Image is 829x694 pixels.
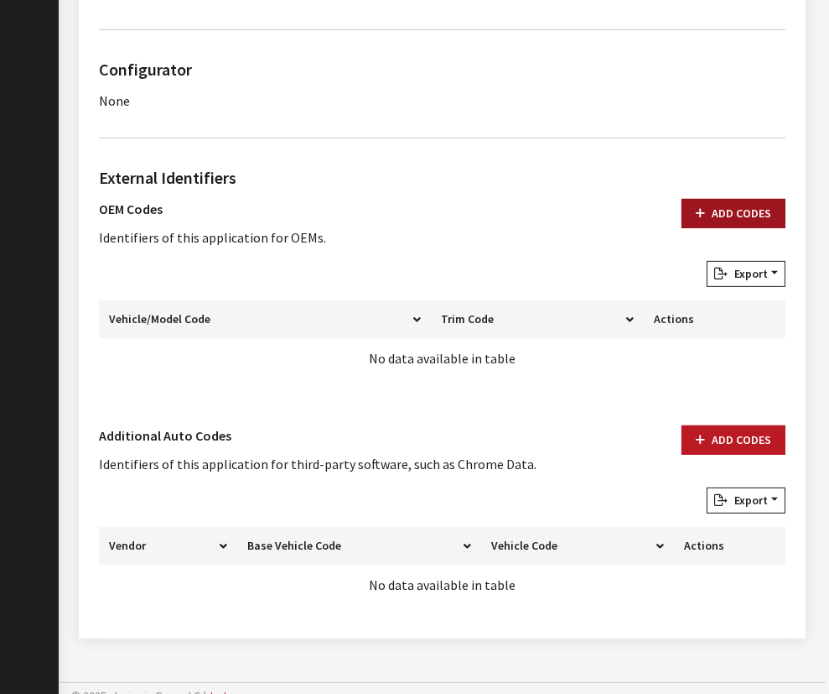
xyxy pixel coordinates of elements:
th: Actions [674,527,785,565]
td: No data available in table [99,338,785,378]
p: Identifiers of this application for OEMs. [99,227,326,248]
div: None [99,91,785,111]
span: Export [728,266,768,281]
th: Vehicle/Model Code: activate to sort column descending [99,300,431,338]
h2: External Identifiers [99,165,785,190]
th: Base Vehicle Code: activate to sort column ascending [237,527,481,565]
th: Vehicle Code: activate to sort column ascending [481,527,674,565]
button: Add Codes [681,425,785,455]
span: Export [728,493,768,508]
th: Trim Code: activate to sort column ascending [431,300,645,338]
h3: OEM Codes [99,199,326,219]
th: Actions [644,300,785,338]
th: Vendor: activate to sort column descending [99,527,237,565]
td: No data available in table [99,565,785,605]
h2: Configurator [99,57,785,82]
button: Export [707,488,785,514]
h3: Additional Auto Codes [99,425,536,446]
button: Add Codes [681,199,785,228]
p: Identifiers of this application for third-party software, such as Chrome Data. [99,454,536,474]
button: Export [707,261,785,287]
